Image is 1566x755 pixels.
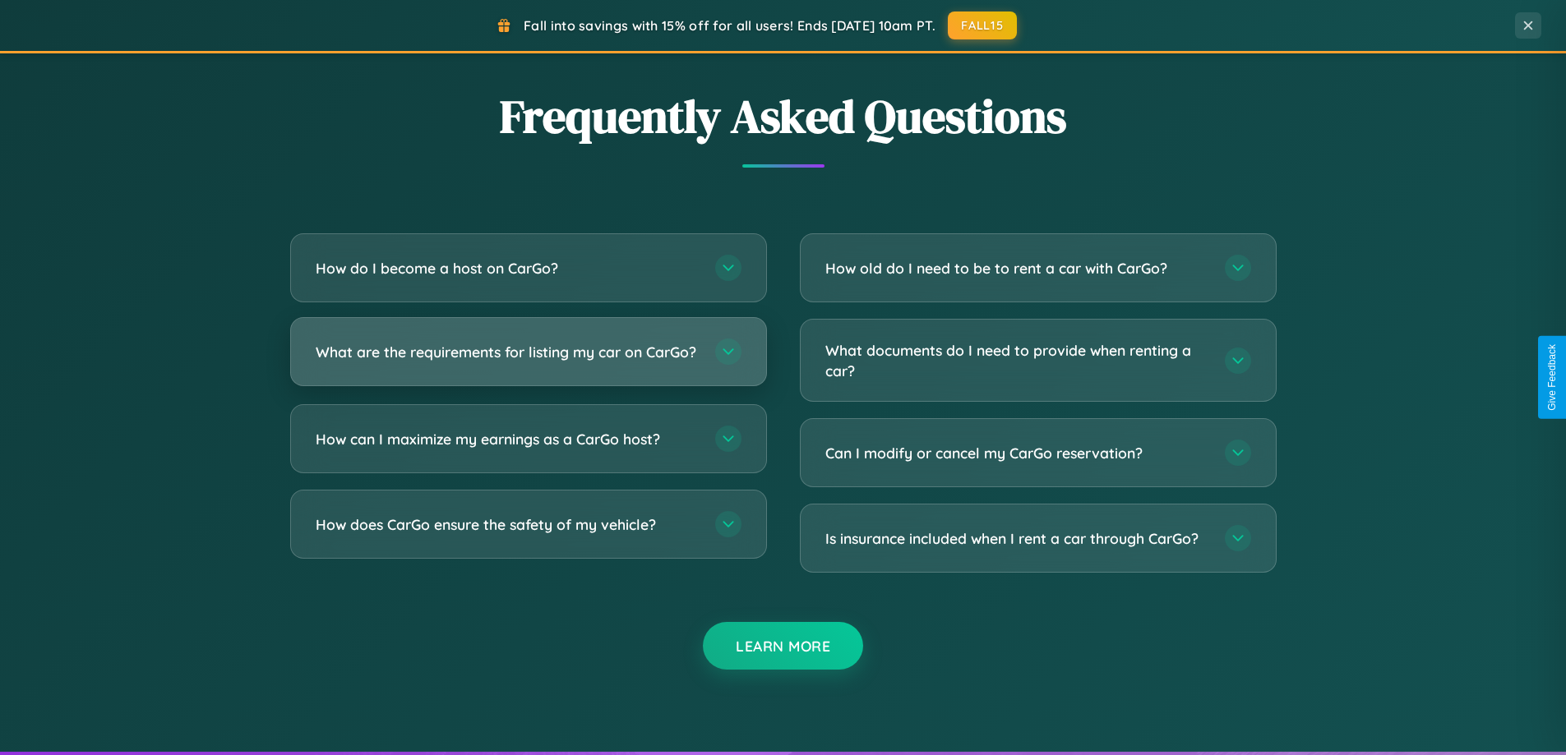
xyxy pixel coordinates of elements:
[703,622,863,670] button: Learn More
[524,17,935,34] span: Fall into savings with 15% off for all users! Ends [DATE] 10am PT.
[825,528,1208,549] h3: Is insurance included when I rent a car through CarGo?
[825,340,1208,380] h3: What documents do I need to provide when renting a car?
[1546,344,1558,411] div: Give Feedback
[316,258,699,279] h3: How do I become a host on CarGo?
[948,12,1017,39] button: FALL15
[290,85,1277,148] h2: Frequently Asked Questions
[316,342,699,362] h3: What are the requirements for listing my car on CarGo?
[825,258,1208,279] h3: How old do I need to be to rent a car with CarGo?
[316,514,699,535] h3: How does CarGo ensure the safety of my vehicle?
[825,443,1208,463] h3: Can I modify or cancel my CarGo reservation?
[316,429,699,449] h3: How can I maximize my earnings as a CarGo host?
